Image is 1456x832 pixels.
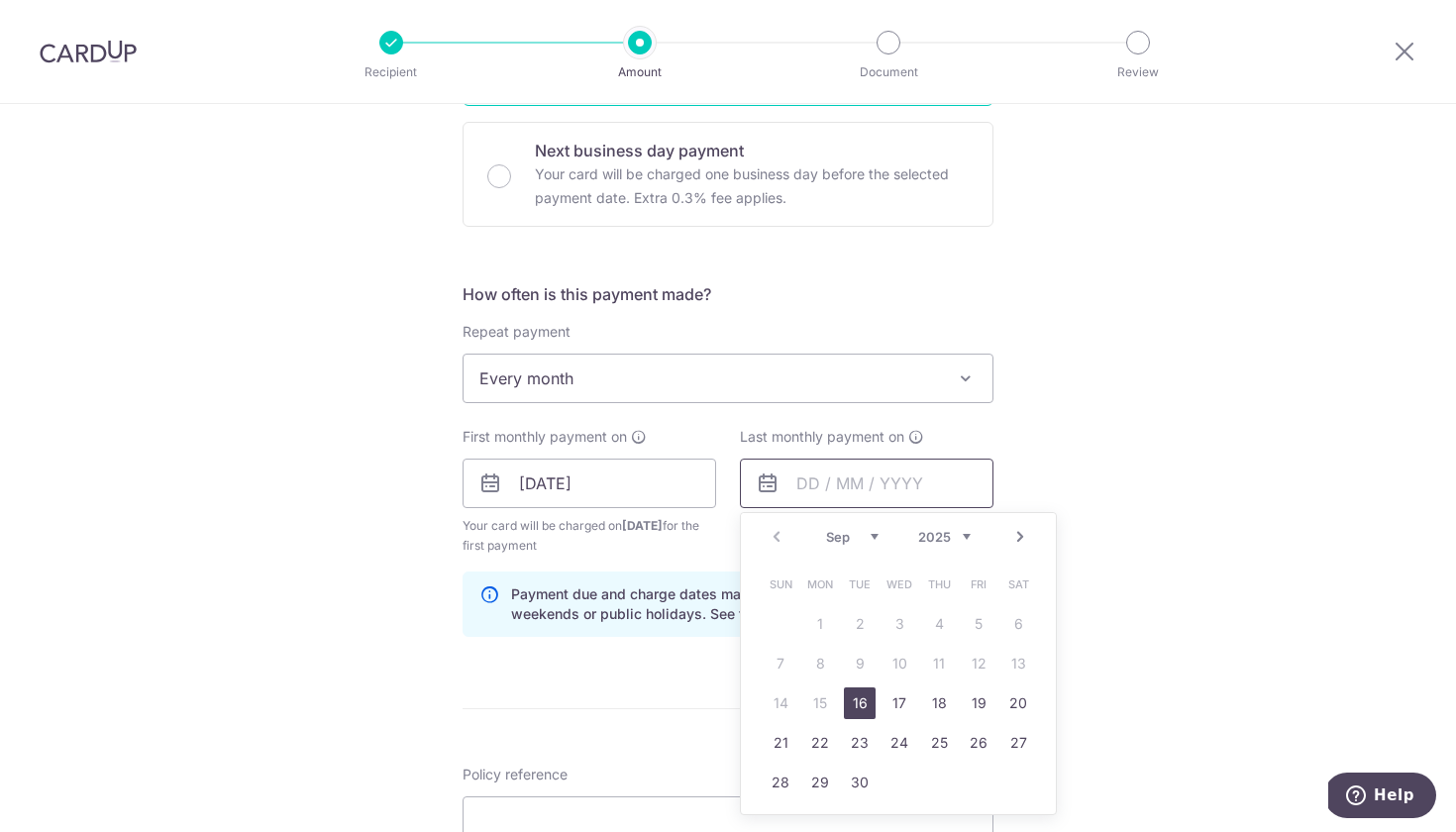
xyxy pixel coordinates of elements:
[884,687,915,719] a: 17
[1065,62,1211,82] p: Review
[1002,569,1034,600] span: Saturday
[318,62,465,82] p: Recipient
[567,62,713,82] p: Amount
[463,765,568,784] label: Policy reference
[463,459,716,508] input: DD / MM / YYYY
[511,584,977,624] p: Payment due and charge dates may be adjusted if it falls on weekends or public holidays. See fina...
[1002,727,1034,759] a: 27
[884,727,915,759] a: 24
[740,427,904,447] span: Last monthly payment on
[815,62,962,82] p: Document
[464,355,992,402] span: Every month
[844,767,876,798] a: 30
[923,569,955,600] span: Thursday
[1008,525,1032,549] a: Next
[1328,773,1436,822] iframe: Opens a widget where you can find more information
[463,282,993,306] h5: How often is this payment made?
[844,727,876,759] a: 23
[622,518,663,533] span: [DATE]
[844,569,876,600] span: Tuesday
[804,727,836,759] a: 22
[923,687,955,719] a: 18
[884,569,915,600] span: Wednesday
[765,767,796,798] a: 28
[463,516,716,556] span: Your card will be charged on
[844,687,876,719] a: 16
[963,727,994,759] a: 26
[740,459,993,508] input: DD / MM / YYYY
[923,727,955,759] a: 25
[963,687,994,719] a: 19
[804,767,836,798] a: 29
[804,569,836,600] span: Monday
[535,162,969,210] p: Your card will be charged one business day before the selected payment date. Extra 0.3% fee applies.
[535,139,969,162] p: Next business day payment
[765,569,796,600] span: Sunday
[463,427,627,447] span: First monthly payment on
[463,322,571,342] label: Repeat payment
[40,40,137,63] img: CardUp
[1002,687,1034,719] a: 20
[463,354,993,403] span: Every month
[963,569,994,600] span: Friday
[765,727,796,759] a: 21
